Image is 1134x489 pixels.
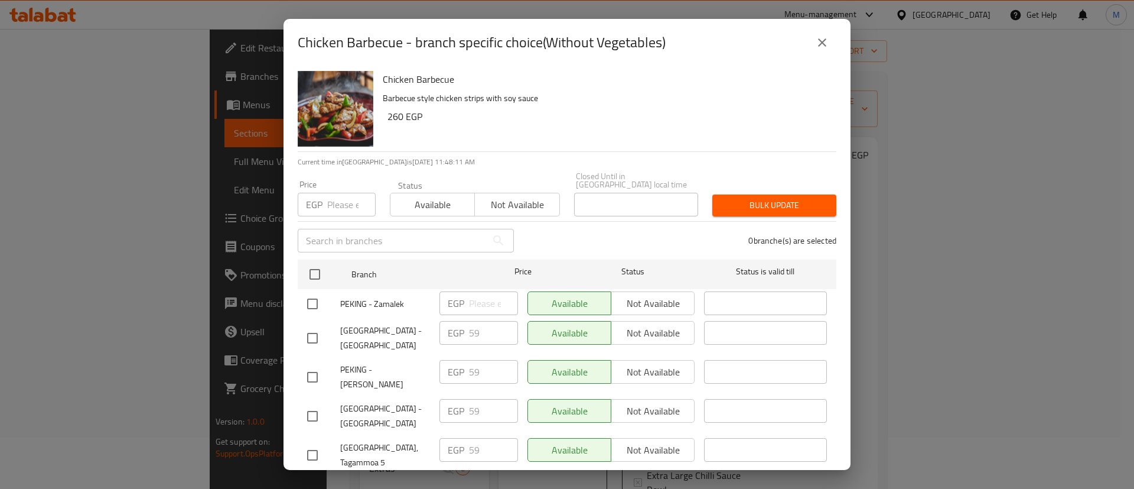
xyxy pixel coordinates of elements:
button: Bulk update [712,195,836,216]
p: Barbecue style chicken strips with soy sauce [383,91,827,106]
p: EGP [448,404,464,418]
button: Not available [474,193,559,216]
p: Current time in [GEOGRAPHIC_DATA] is [DATE] 11:48:11 AM [298,157,836,167]
input: Please enter price [327,193,376,216]
span: PEKING - Zamalek [340,297,430,312]
input: Please enter price [469,292,518,315]
span: Status [572,264,695,279]
span: Bulk update [722,198,827,213]
button: close [808,28,836,57]
p: EGP [448,365,464,379]
button: Available [390,193,475,216]
p: 0 branche(s) are selected [748,235,836,247]
h2: Chicken Barbecue - branch specific choice(Without Vegetables) [298,33,666,52]
img: Chicken Barbecue [298,71,373,147]
input: Search in branches [298,229,487,252]
span: Branch [351,267,474,282]
span: [GEOGRAPHIC_DATA] - [GEOGRAPHIC_DATA] [340,401,430,431]
span: Available [395,196,470,213]
span: Price [484,264,562,279]
span: [GEOGRAPHIC_DATA] - [GEOGRAPHIC_DATA] [340,323,430,353]
h6: Chicken Barbecue [383,71,827,88]
p: EGP [448,326,464,340]
span: Status is valid till [704,264,827,279]
span: [GEOGRAPHIC_DATA], Tagammoa 5 [340,441,430,470]
span: Not available [480,196,555,213]
p: EGP [448,296,464,310]
p: EGP [306,197,322,212]
input: Please enter price [469,360,518,384]
p: EGP [448,443,464,457]
span: PEKING - [PERSON_NAME] [340,362,430,392]
h6: 260 EGP [387,108,827,125]
input: Please enter price [469,438,518,462]
input: Please enter price [469,399,518,423]
input: Please enter price [469,321,518,345]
